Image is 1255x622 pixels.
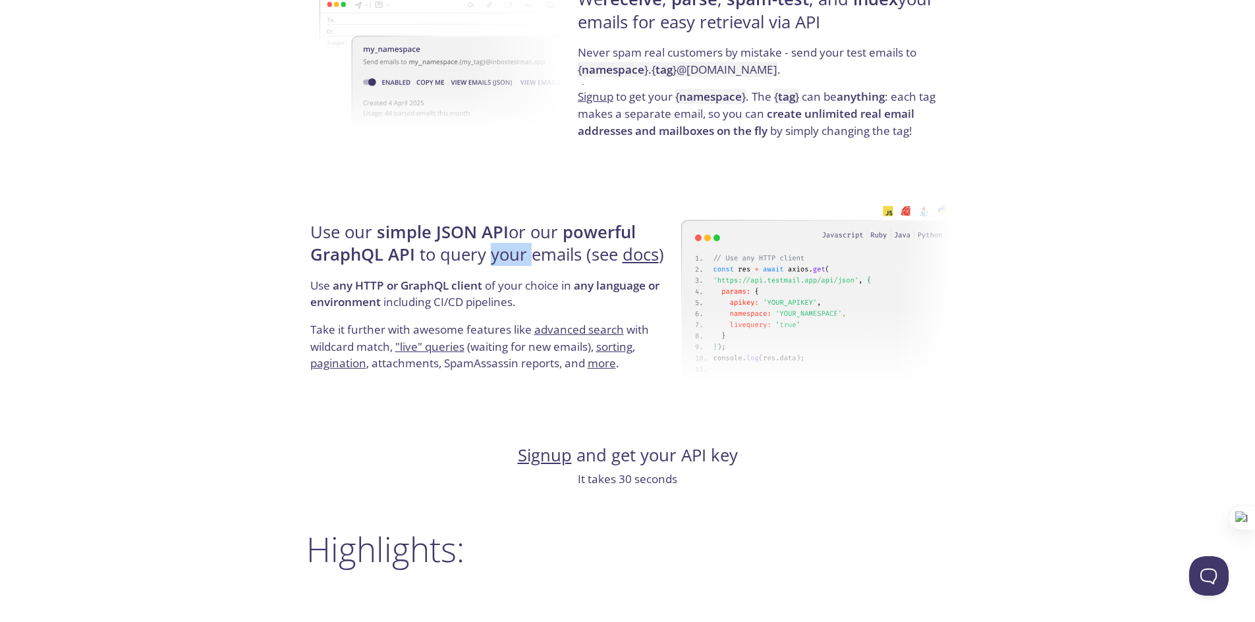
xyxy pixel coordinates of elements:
h4: and get your API key [306,444,949,467]
a: pagination [310,355,366,371]
strong: tag [655,62,673,77]
strong: powerful GraphQL API [310,220,636,266]
code: { } [675,89,746,104]
img: api [681,191,949,399]
strong: tag [778,89,795,104]
code: { } . { } @[DOMAIN_NAME] [578,62,777,77]
p: It takes 30 seconds [306,471,949,488]
code: { } [774,89,799,104]
p: to get your . The can be : each tag makes a separate email, so you can by simply changing the tag! [578,88,945,139]
p: Never spam real customers by mistake - send your test emails to . [578,44,945,88]
a: "live" queries [395,339,464,354]
h2: Highlights: [306,529,949,569]
strong: any language or environment [310,278,659,310]
a: docs [623,243,659,266]
iframe: Help Scout Beacon - Open [1189,556,1229,596]
strong: create unlimited real email addresses and mailboxes on the fly [578,106,914,138]
h4: Use our or our to query your emails (see ) [310,221,677,277]
strong: anything [837,89,885,104]
a: Signup [578,89,613,104]
strong: namespace [679,89,742,104]
a: advanced search [534,322,624,337]
a: more [588,355,616,371]
strong: any HTTP or GraphQL client [333,278,482,293]
p: Take it further with awesome features like with wildcard match, (waiting for new emails), , , att... [310,321,677,372]
a: Signup [518,444,572,467]
a: sorting [596,339,632,354]
strong: namespace [582,62,644,77]
strong: simple JSON API [377,220,509,244]
p: Use of your choice in including CI/CD pipelines. [310,277,677,321]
